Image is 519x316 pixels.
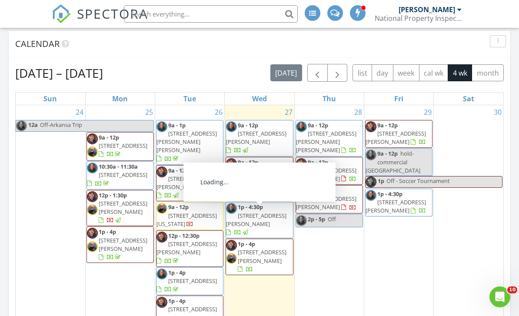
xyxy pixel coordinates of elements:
a: 1p - 4p [STREET_ADDRESS][PERSON_NAME] [226,239,293,275]
a: 9a - 12:30p [STREET_ADDRESS][PERSON_NAME] [156,165,223,202]
img: picture_mark_schucker_npi.jpg [366,190,376,201]
span: 1p - 4p [99,228,116,236]
span: 9a - 12:30p [168,166,196,174]
a: Go to August 28, 2025 [353,105,364,119]
button: cal wk [419,64,449,81]
a: 9a - 12p [STREET_ADDRESS][PERSON_NAME][PERSON_NAME] [296,121,356,154]
a: 1p - 4p [STREET_ADDRESS][PERSON_NAME] [296,186,356,211]
span: [STREET_ADDRESS][PERSON_NAME] [156,240,217,256]
span: 10:30a - 11:30a [99,163,138,170]
a: Go to August 27, 2025 [283,105,294,119]
img: The Best Home Inspection Software - Spectora [52,4,71,23]
a: 1p - 4:30p [STREET_ADDRESS][PERSON_NAME] [366,190,426,214]
span: 12p - 12:30p [168,232,200,239]
img: picture_mark_schucker_npi.jpg [16,120,27,131]
a: 1p - 4p [STREET_ADDRESS][PERSON_NAME] [86,226,154,263]
input: Search everything... [124,5,298,23]
a: Go to August 24, 2025 [74,105,85,119]
span: hold- commercial [GEOGRAPHIC_DATA] [366,150,420,174]
a: Wednesday [250,93,269,105]
a: SPECTORA [52,12,148,30]
a: 1p - 4:30p [STREET_ADDRESS][PERSON_NAME] [226,202,293,238]
span: SPECTORA [77,4,148,23]
span: [STREET_ADDRESS][PERSON_NAME] [226,130,286,146]
span: 9a - 1p [168,121,186,129]
button: [DATE] [270,64,302,81]
a: 12p - 12:30p [STREET_ADDRESS][PERSON_NAME] [156,230,223,267]
a: 1p - 4p [STREET_ADDRESS][PERSON_NAME] [238,240,286,273]
a: Sunday [42,93,59,105]
span: [STREET_ADDRESS][PERSON_NAME] [296,166,356,183]
a: 10:30a - 11:30a [STREET_ADDRESS] [87,163,147,187]
span: [STREET_ADDRESS][PERSON_NAME] [99,236,147,253]
img: 98ad0655cfd2453b98a1de31b1ed23db.jpeg [156,297,167,308]
a: 9a - 12p [STREET_ADDRESS][US_STATE] [156,203,217,227]
a: 1p - 4p [STREET_ADDRESS] [156,267,223,296]
img: picture_mark_schucker_npi.jpg [296,215,307,226]
span: [STREET_ADDRESS][PERSON_NAME] [156,175,217,191]
a: 1p - 4:30p [STREET_ADDRESS][PERSON_NAME] [365,189,432,217]
span: 9a - 12p [377,150,398,157]
a: 12p - 12:30p [STREET_ADDRESS][PERSON_NAME] [156,232,217,265]
img: 5ed412a738bc4b6ebf64edaec0d92b37.jpeg [156,203,167,214]
button: 4 wk [448,64,472,81]
div: [PERSON_NAME] [399,5,455,14]
span: 9a - 12p [99,133,119,141]
button: month [472,64,504,81]
span: 1p - 4p [168,297,186,305]
span: 9a - 12p [238,121,258,129]
span: 12a [28,120,38,131]
span: [STREET_ADDRESS][PERSON_NAME] [366,130,426,146]
img: 98ad0655cfd2453b98a1de31b1ed23db.jpeg [87,191,98,202]
span: 2p - 5p [308,215,325,223]
a: 9a - 12p [STREET_ADDRESS][PERSON_NAME][PERSON_NAME] [296,120,363,156]
span: [STREET_ADDRESS][PERSON_NAME][PERSON_NAME] [296,130,356,154]
a: 10:30a - 11:30a [STREET_ADDRESS] [86,161,154,190]
span: [STREET_ADDRESS][PERSON_NAME] [366,198,426,214]
button: week [393,64,419,81]
img: 5ed412a738bc4b6ebf64edaec0d92b37.jpeg [226,253,237,264]
a: 9a - 12p [STREET_ADDRESS][PERSON_NAME][PERSON_NAME] [226,158,286,200]
span: Calendar [15,38,60,50]
a: 9a - 12p [STREET_ADDRESS] [86,132,154,161]
img: picture_mark_schucker_npi.jpg [226,121,237,132]
span: [STREET_ADDRESS][PERSON_NAME] [226,212,286,228]
img: picture_mark_schucker_npi.jpg [296,121,307,132]
a: Thursday [321,93,338,105]
a: Go to August 25, 2025 [143,105,155,119]
span: 9a - 12p [238,158,258,166]
img: 98ad0655cfd2453b98a1de31b1ed23db.jpeg [87,133,98,144]
a: Go to August 26, 2025 [213,105,224,119]
a: 9a - 12:30p [STREET_ADDRESS][PERSON_NAME] [156,166,217,200]
a: Go to August 29, 2025 [422,105,433,119]
span: Off - Soccer Tournament [386,177,450,185]
a: Saturday [461,93,476,105]
span: 10 [507,286,517,293]
button: Next [327,64,348,82]
img: 5ed412a738bc4b6ebf64edaec0d92b37.jpeg [226,171,237,182]
img: 98ad0655cfd2453b98a1de31b1ed23db.jpeg [87,228,98,239]
a: 9a - 12p [STREET_ADDRESS][US_STATE] [156,202,223,230]
h2: [DATE] – [DATE] [15,64,103,82]
img: 98ad0655cfd2453b98a1de31b1ed23db.jpeg [296,186,307,197]
img: 5ed412a738bc4b6ebf64edaec0d92b37.jpeg [87,241,98,252]
span: 1p - 4:30p [377,190,403,198]
img: 5ed412a738bc4b6ebf64edaec0d92b37.jpeg [87,204,98,215]
img: 98ad0655cfd2453b98a1de31b1ed23db.jpeg [226,158,237,169]
a: 9a - 12p [STREET_ADDRESS][PERSON_NAME] [365,120,432,148]
a: 9a - 12p [STREET_ADDRESS][PERSON_NAME] [366,121,426,146]
span: 1p - 4p [308,186,325,194]
span: [STREET_ADDRESS] [99,171,147,179]
span: [STREET_ADDRESS][PERSON_NAME][PERSON_NAME] [238,166,286,191]
a: 12p - 1:30p [STREET_ADDRESS][PERSON_NAME] [86,190,154,226]
a: Go to August 30, 2025 [492,105,503,119]
button: Previous [307,64,328,82]
img: picture_mark_schucker_npi.jpg [156,121,167,132]
a: 9a - 12p [STREET_ADDRESS][PERSON_NAME] [296,158,356,183]
a: 9a - 12p [STREET_ADDRESS] [99,133,147,158]
span: 9a - 12p [168,203,189,211]
span: [STREET_ADDRESS] [168,277,217,285]
img: picture_mark_schucker_npi.jpg [226,203,237,214]
a: 1p - 4p [STREET_ADDRESS] [156,269,217,293]
span: 1p - 4:30p [238,203,263,211]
